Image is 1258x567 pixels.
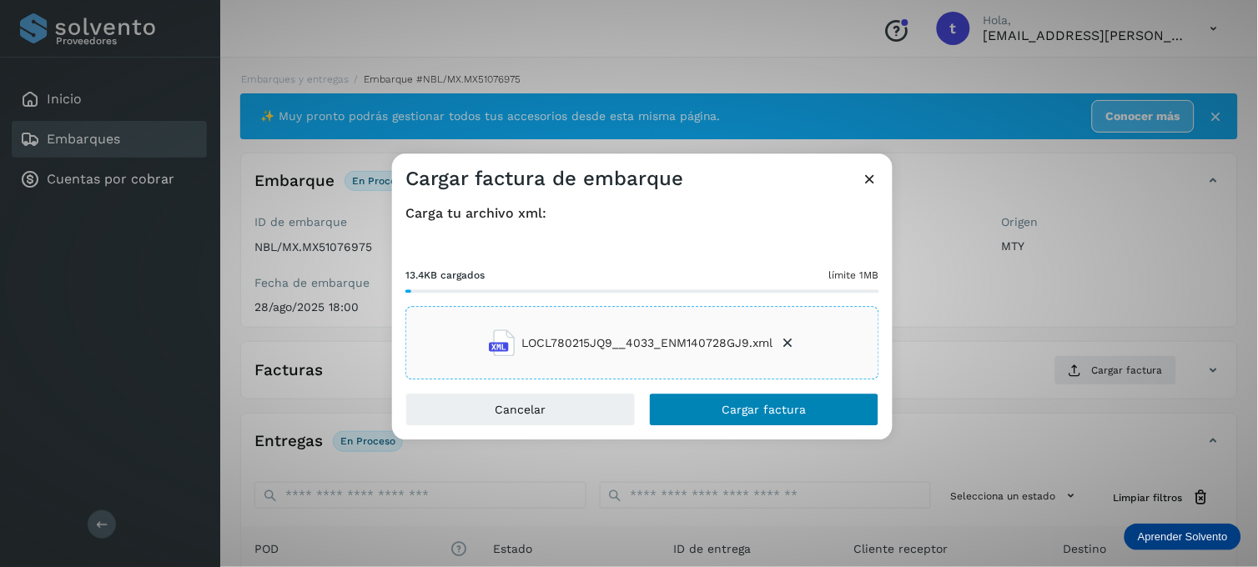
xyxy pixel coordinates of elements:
[405,205,879,221] h4: Carga tu archivo xml:
[1125,524,1241,550] div: Aprender Solvento
[405,394,636,427] button: Cancelar
[722,404,807,416] span: Cargar factura
[829,268,879,283] span: límite 1MB
[1138,530,1228,544] p: Aprender Solvento
[496,404,546,416] span: Cancelar
[522,334,773,352] span: LOCL780215JQ9__4033_ENM140728GJ9.xml
[405,268,485,283] span: 13.4KB cargados
[649,394,879,427] button: Cargar factura
[405,167,683,191] h3: Cargar factura de embarque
